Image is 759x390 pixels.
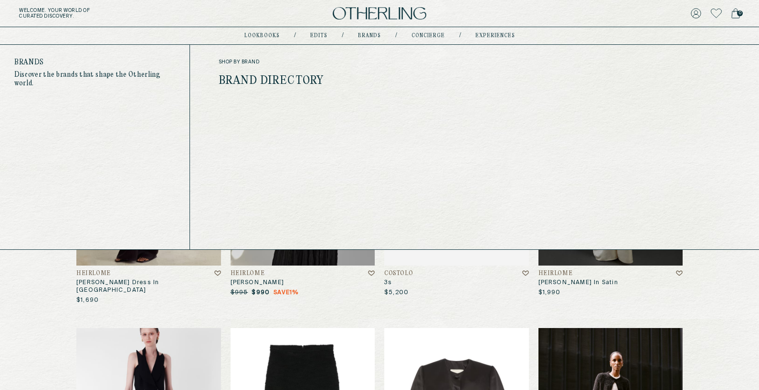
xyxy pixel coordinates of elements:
[538,270,573,277] h4: Heirlome
[219,59,394,65] span: shop by brand
[538,279,683,287] h3: [PERSON_NAME] In Satin
[76,297,99,304] p: $1,690
[459,32,461,40] div: /
[310,33,327,38] a: Edits
[737,10,743,16] span: 0
[76,279,221,294] h3: [PERSON_NAME] Dress In [GEOGRAPHIC_DATA]
[411,33,445,38] a: concierge
[252,289,298,297] p: $990
[19,8,235,19] h5: Welcome . Your world of curated discovery.
[76,270,111,277] h4: Heirlome
[475,33,515,38] a: experiences
[384,289,409,297] p: $5,200
[731,7,740,20] a: 0
[395,32,397,40] div: /
[538,289,561,297] p: $1,990
[333,7,426,20] img: logo
[384,270,413,277] h4: COSTOLO
[342,32,344,40] div: /
[274,289,298,297] span: Save 1 %
[231,279,375,287] h3: [PERSON_NAME]
[384,279,529,287] h3: 3s
[358,33,381,38] a: Brands
[294,32,296,40] div: /
[219,75,324,87] a: Brand Directory
[231,270,265,277] h4: Heirlome
[244,33,280,38] a: lookbooks
[231,289,248,297] p: $995
[14,59,175,66] h4: Brands
[14,71,175,88] p: Discover the brands that shape the Otherling world.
